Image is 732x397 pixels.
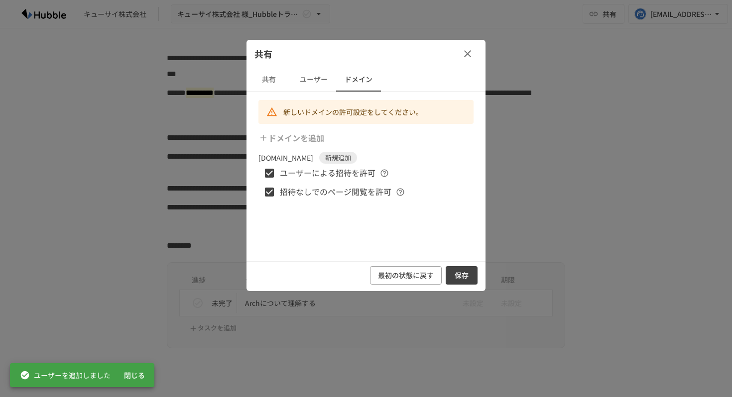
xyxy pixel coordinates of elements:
[280,186,391,198] span: 招待なしでのページ閲覧を許可
[291,68,336,92] button: ユーザー
[246,40,486,68] div: 共有
[336,68,381,92] button: ドメイン
[246,68,291,92] button: 共有
[256,128,328,148] button: ドメインを追加
[258,152,313,163] p: [DOMAIN_NAME]
[20,366,111,384] div: ユーザーを追加しました
[280,167,375,180] span: ユーザーによる招待を許可
[283,103,423,121] div: 新しいドメインの許可設定をしてください。
[446,266,478,285] button: 保存
[119,366,150,385] button: 閉じる
[370,266,442,285] button: 最初の状態に戻す
[319,153,357,163] span: 新規追加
